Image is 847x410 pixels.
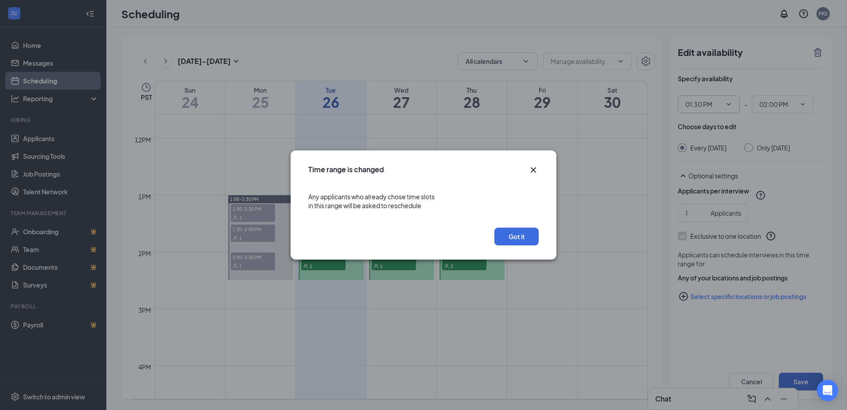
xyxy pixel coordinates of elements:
svg: Cross [528,165,539,175]
h3: Time range is changed [308,165,384,174]
div: Any applicants who already chose time slots in this range will be asked to reschedule [308,183,539,219]
button: Got it [494,228,539,245]
button: Close [528,165,539,175]
div: Open Intercom Messenger [817,380,838,401]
